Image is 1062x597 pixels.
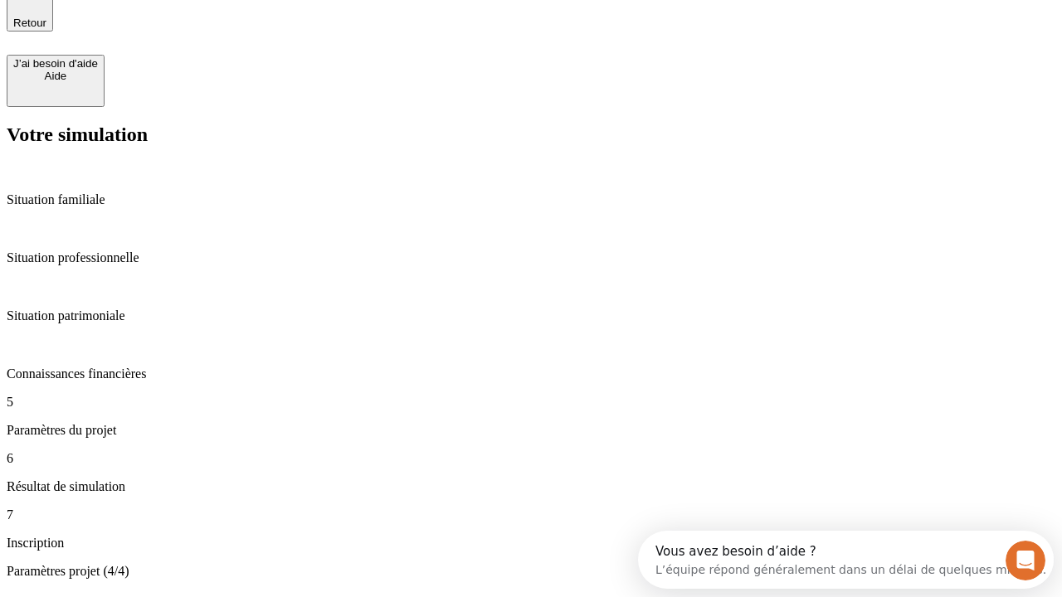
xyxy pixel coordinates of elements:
iframe: Intercom live chat [1006,541,1045,580]
h2: Votre simulation [7,124,1055,146]
span: Retour [13,17,46,29]
iframe: Intercom live chat discovery launcher [638,531,1054,589]
button: J’ai besoin d'aideAide [7,55,105,107]
p: 7 [7,507,1055,522]
p: Paramètres projet (4/4) [7,564,1055,579]
p: Situation patrimoniale [7,308,1055,323]
p: Connaissances financières [7,366,1055,381]
div: Ouvrir le Messenger Intercom [7,7,457,52]
div: Vous avez besoin d’aide ? [17,14,408,27]
div: J’ai besoin d'aide [13,57,98,70]
p: Paramètres du projet [7,423,1055,438]
div: L’équipe répond généralement dans un délai de quelques minutes. [17,27,408,45]
p: Résultat de simulation [7,479,1055,494]
p: Inscription [7,536,1055,551]
p: Situation professionnelle [7,250,1055,265]
p: 5 [7,395,1055,410]
p: Situation familiale [7,192,1055,207]
p: 6 [7,451,1055,466]
div: Aide [13,70,98,82]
